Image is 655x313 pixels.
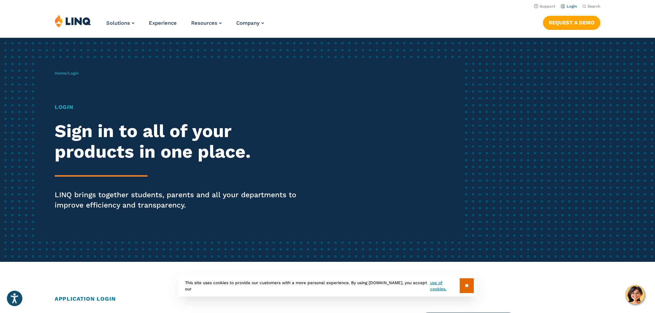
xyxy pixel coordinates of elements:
a: Solutions [106,20,134,26]
img: LINQ | K‑12 Software [55,14,91,27]
h2: Sign in to all of your products in one place. [55,121,307,162]
a: Login [561,4,577,9]
span: Company [236,20,260,26]
a: Request a Demo [543,16,600,30]
a: use of cookies. [430,280,459,292]
span: Search [588,4,600,9]
a: Resources [191,20,222,26]
h1: Login [55,103,307,111]
button: Open Search Bar [582,4,600,9]
span: Login [68,71,78,76]
p: LINQ brings together students, parents and all your departments to improve efficiency and transpa... [55,190,307,210]
nav: Button Navigation [543,14,600,30]
a: Home [55,71,66,76]
span: Resources [191,20,217,26]
button: Hello, have a question? Let’s chat. [625,285,645,304]
a: Experience [149,20,177,26]
span: Solutions [106,20,130,26]
a: Support [534,4,555,9]
div: This site uses cookies to provide our customers with a more personal experience. By using [DOMAIN... [178,275,477,297]
a: Company [236,20,264,26]
nav: Primary Navigation [106,14,264,37]
span: / [55,71,78,76]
